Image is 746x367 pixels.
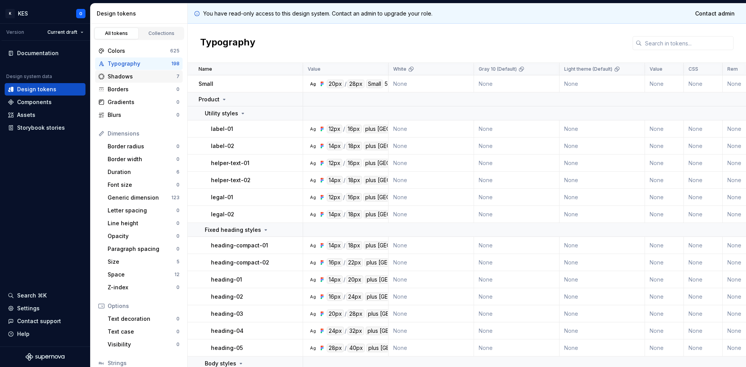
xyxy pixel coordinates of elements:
[474,75,559,92] td: None
[474,305,559,322] td: None
[310,160,316,166] div: Ag
[474,271,559,288] td: None
[17,304,40,312] div: Settings
[346,292,363,301] div: 24px
[310,345,316,351] div: Ag
[389,322,474,339] td: None
[6,73,52,80] div: Design system data
[17,124,65,132] div: Storybook stories
[327,327,344,335] div: 24px
[389,155,474,172] td: None
[559,305,645,322] td: None
[200,36,255,50] h2: Typography
[105,140,183,153] a: Border radius0
[343,292,345,301] div: /
[17,317,61,325] div: Contact support
[171,195,180,201] div: 123
[684,120,723,137] td: None
[363,193,447,202] div: plus [GEOGRAPHIC_DATA] sans
[17,292,47,299] div: Search ⌘K
[474,322,559,339] td: None
[564,66,612,72] p: Light theme (Default)
[474,189,559,206] td: None
[345,80,347,88] div: /
[105,217,183,230] a: Line height0
[364,258,448,267] div: plus [GEOGRAPHIC_DATA] sans
[5,315,85,327] button: Contact support
[389,206,474,223] td: None
[310,194,316,200] div: Ag
[211,125,233,133] p: label-01
[645,137,684,155] td: None
[211,293,243,301] p: heading-02
[365,275,449,284] div: plus [GEOGRAPHIC_DATA] sans
[346,142,362,150] div: 18px
[559,271,645,288] td: None
[479,66,517,72] p: Gray 10 (Default)
[176,246,180,252] div: 0
[5,47,85,59] a: Documentation
[474,137,559,155] td: None
[366,310,450,318] div: plus [GEOGRAPHIC_DATA] sans
[343,193,345,202] div: /
[108,219,176,227] div: Line height
[474,172,559,189] td: None
[211,142,234,150] p: label-02
[364,176,448,184] div: plus [GEOGRAPHIC_DATA] sans
[211,327,244,335] p: heading-04
[108,98,176,106] div: Gradients
[310,242,316,249] div: Ag
[474,206,559,223] td: None
[346,193,362,202] div: 16px
[310,311,316,317] div: Ag
[310,177,316,183] div: Ag
[108,328,176,336] div: Text case
[310,143,316,149] div: Ag
[559,137,645,155] td: None
[310,259,316,266] div: Ag
[389,137,474,155] td: None
[211,259,269,266] p: heading-compact-02
[176,73,180,80] div: 7
[389,305,474,322] td: None
[684,339,723,357] td: None
[347,310,364,318] div: 28px
[327,159,342,167] div: 12px
[199,66,212,72] p: Name
[389,237,474,254] td: None
[347,344,365,352] div: 40px
[211,159,249,167] p: helper-text-01
[95,83,183,96] a: Borders0
[559,206,645,223] td: None
[211,176,251,184] p: helper-text-02
[108,168,176,176] div: Duration
[474,254,559,271] td: None
[211,276,242,284] p: heading-01
[364,210,448,219] div: plus [GEOGRAPHIC_DATA] sans
[327,193,342,202] div: 12px
[343,159,345,167] div: /
[95,57,183,70] a: Typography198
[199,96,220,103] p: Product
[105,256,183,268] a: Size5
[327,310,344,318] div: 20px
[5,328,85,340] button: Help
[684,137,723,155] td: None
[645,155,684,172] td: None
[645,339,684,357] td: None
[645,322,684,339] td: None
[347,80,364,88] div: 28px
[95,45,183,57] a: Colors625
[211,193,233,201] p: legal-01
[346,241,362,250] div: 18px
[105,268,183,281] a: Space12
[559,322,645,339] td: None
[26,353,64,361] svg: Supernova Logo
[142,30,181,37] div: Collections
[645,206,684,223] td: None
[176,169,180,175] div: 6
[211,210,234,218] p: legal-02
[108,359,180,367] div: Strings
[559,288,645,305] td: None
